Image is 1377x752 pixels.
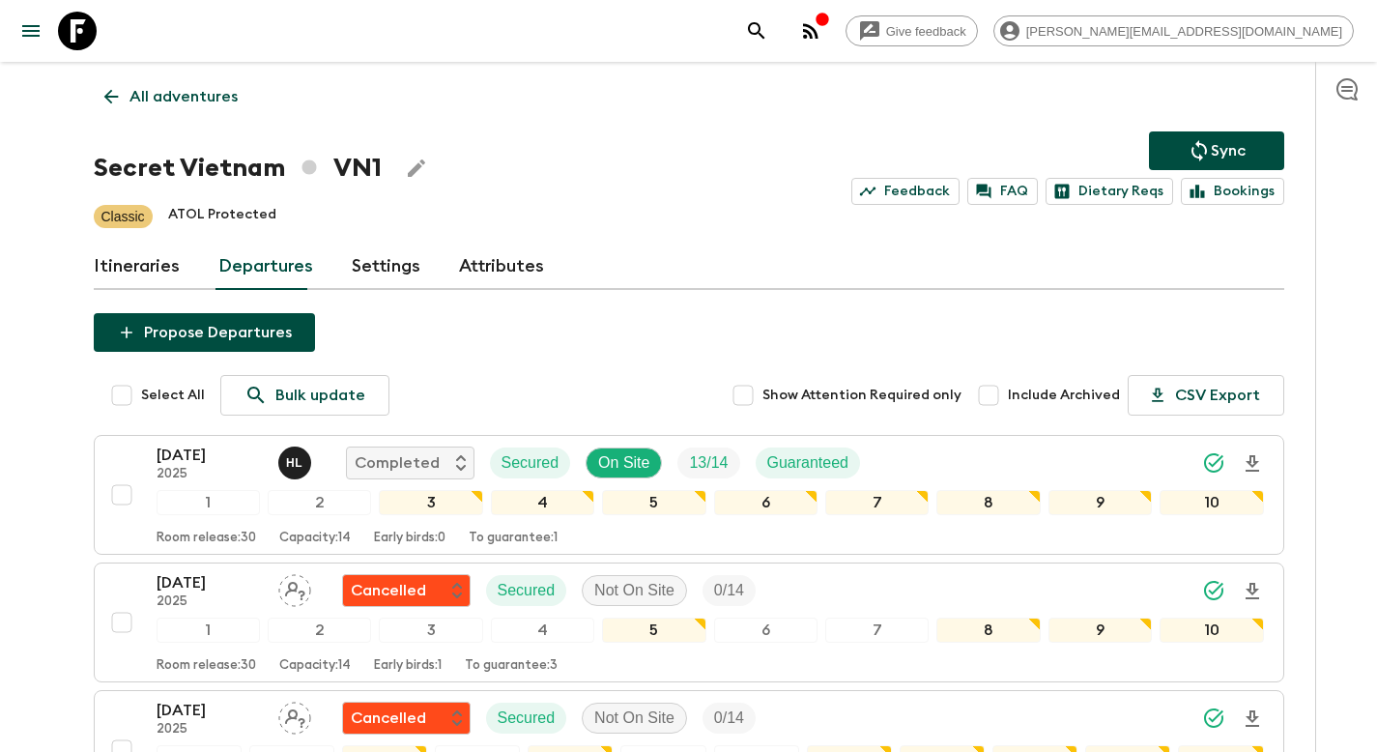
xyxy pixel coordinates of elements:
button: CSV Export [1128,375,1284,416]
p: To guarantee: 1 [469,531,558,546]
svg: Download Onboarding [1241,452,1264,476]
a: Bulk update [220,375,389,416]
svg: Download Onboarding [1241,708,1264,731]
p: [DATE] [157,699,263,722]
div: 7 [825,618,929,643]
div: Secured [486,575,567,606]
p: 13 / 14 [689,451,728,475]
a: FAQ [967,178,1038,205]
div: 5 [602,490,705,515]
p: Early birds: 0 [374,531,445,546]
span: Include Archived [1008,386,1120,405]
span: Give feedback [875,24,977,39]
p: Room release: 30 [157,658,256,674]
p: Secured [498,579,556,602]
p: Cancelled [351,579,426,602]
p: Room release: 30 [157,531,256,546]
button: Propose Departures [94,313,315,352]
div: Secured [486,703,567,734]
div: 9 [1048,490,1152,515]
div: 6 [714,618,818,643]
a: Settings [352,244,420,290]
a: Attributes [459,244,544,290]
p: 2025 [157,722,263,738]
div: 8 [936,618,1040,643]
p: [DATE] [157,571,263,594]
a: Bookings [1181,178,1284,205]
p: To guarantee: 3 [465,658,558,674]
div: 7 [825,490,929,515]
a: Give feedback [846,15,978,46]
span: Assign pack leader [278,580,311,595]
div: 10 [1160,618,1263,643]
div: 3 [379,618,482,643]
div: Flash Pack cancellation [342,574,471,607]
div: 8 [936,490,1040,515]
div: 6 [714,490,818,515]
div: 4 [491,618,594,643]
p: Capacity: 14 [279,531,351,546]
div: On Site [586,448,662,478]
button: [DATE]2025Hoang Le NgocCompletedSecuredOn SiteTrip FillGuaranteed12345678910Room release:30Capaci... [94,435,1284,555]
a: Departures [218,244,313,290]
p: Classic [101,207,145,226]
p: Not On Site [594,707,674,730]
button: [DATE]2025Assign pack leaderFlash Pack cancellationSecuredNot On SiteTrip Fill12345678910Room rel... [94,563,1284,682]
p: Not On Site [594,579,674,602]
span: Hoang Le Ngoc [278,452,315,468]
p: Capacity: 14 [279,658,351,674]
div: [PERSON_NAME][EMAIL_ADDRESS][DOMAIN_NAME] [993,15,1354,46]
svg: Synced Successfully [1202,579,1225,602]
p: Secured [502,451,559,475]
div: 1 [157,618,260,643]
button: Edit Adventure Title [397,149,436,188]
p: ATOL Protected [168,205,276,228]
div: Trip Fill [703,703,756,734]
svg: Synced Successfully [1202,451,1225,475]
a: Feedback [851,178,960,205]
p: Completed [355,451,440,475]
p: Early birds: 1 [374,658,442,674]
span: [PERSON_NAME][EMAIL_ADDRESS][DOMAIN_NAME] [1016,24,1353,39]
div: 5 [602,618,705,643]
div: Trip Fill [677,448,739,478]
svg: Synced Successfully [1202,707,1225,730]
div: 9 [1048,618,1152,643]
h1: Secret Vietnam VN1 [94,149,382,188]
p: Guaranteed [767,451,849,475]
p: Bulk update [275,384,365,407]
p: Sync [1211,139,1246,162]
button: Sync adventure departures to the booking engine [1149,131,1284,170]
button: search adventures [737,12,776,50]
span: Assign pack leader [278,708,311,723]
p: 0 / 14 [714,579,744,602]
p: Secured [498,707,556,730]
span: Select All [141,386,205,405]
div: 10 [1160,490,1263,515]
div: 3 [379,490,482,515]
a: All adventures [94,77,248,116]
div: Not On Site [582,703,687,734]
p: [DATE] [157,444,263,467]
p: On Site [598,451,649,475]
div: Secured [490,448,571,478]
a: Dietary Reqs [1046,178,1173,205]
div: 2 [268,618,371,643]
div: 1 [157,490,260,515]
p: 2025 [157,594,263,610]
div: Trip Fill [703,575,756,606]
svg: Download Onboarding [1241,580,1264,603]
div: Flash Pack cancellation [342,702,471,735]
div: 4 [491,490,594,515]
p: 2025 [157,467,263,482]
button: menu [12,12,50,50]
p: Cancelled [351,707,426,730]
p: 0 / 14 [714,707,744,730]
p: All adventures [129,85,238,108]
div: Not On Site [582,575,687,606]
span: Show Attention Required only [762,386,961,405]
a: Itineraries [94,244,180,290]
div: 2 [268,490,371,515]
